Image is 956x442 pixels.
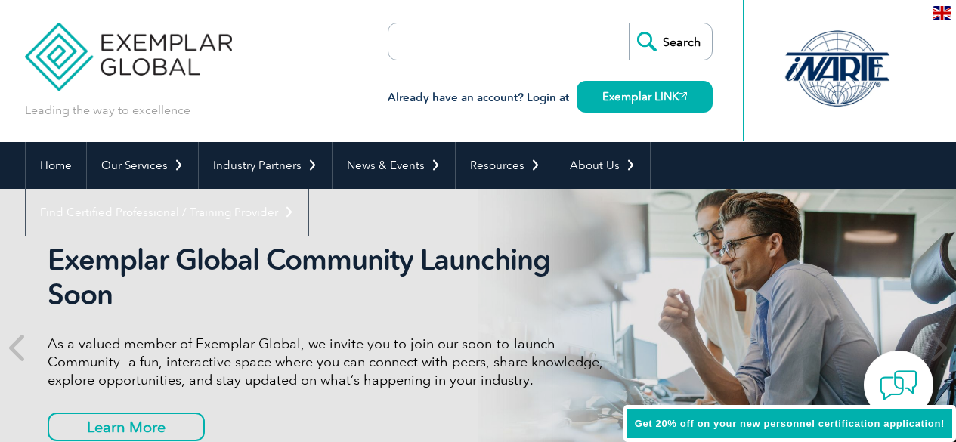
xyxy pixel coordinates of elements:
a: Our Services [87,142,198,189]
a: Learn More [48,413,205,441]
input: Search [629,23,712,60]
a: Resources [456,142,555,189]
img: contact-chat.png [880,366,917,404]
a: Industry Partners [199,142,332,189]
span: Get 20% off on your new personnel certification application! [635,418,945,429]
a: About Us [555,142,650,189]
a: News & Events [333,142,455,189]
a: Find Certified Professional / Training Provider [26,189,308,236]
img: open_square.png [679,92,687,100]
a: Exemplar LINK [577,81,713,113]
p: As a valued member of Exemplar Global, we invite you to join our soon-to-launch Community—a fun, ... [48,335,614,389]
img: en [933,6,951,20]
h2: Exemplar Global Community Launching Soon [48,243,614,312]
p: Leading the way to excellence [25,102,190,119]
h3: Already have an account? Login at [388,88,713,107]
a: Home [26,142,86,189]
